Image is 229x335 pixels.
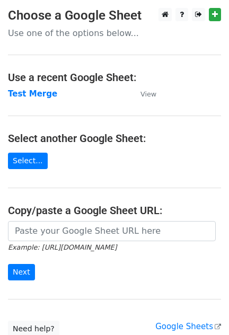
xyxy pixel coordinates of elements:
[8,71,221,84] h4: Use a recent Google Sheet:
[8,153,48,169] a: Select...
[130,89,156,99] a: View
[8,8,221,23] h3: Choose a Google Sheet
[8,204,221,217] h4: Copy/paste a Google Sheet URL:
[155,322,221,331] a: Google Sheets
[8,243,117,251] small: Example: [URL][DOMAIN_NAME]
[8,221,216,241] input: Paste your Google Sheet URL here
[8,28,221,39] p: Use one of the options below...
[8,89,57,99] a: Test Merge
[140,90,156,98] small: View
[8,264,35,280] input: Next
[8,132,221,145] h4: Select another Google Sheet:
